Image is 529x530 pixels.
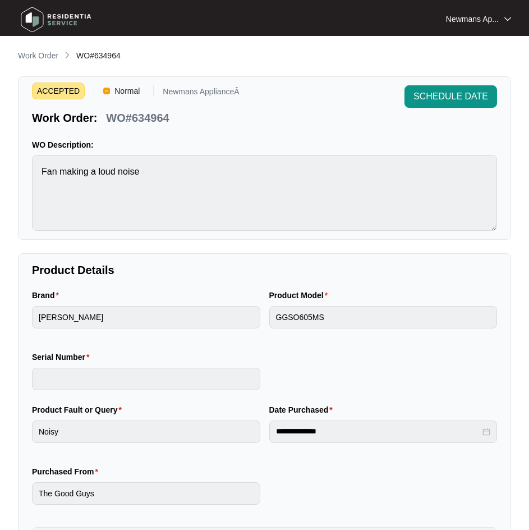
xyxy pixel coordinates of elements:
[504,16,511,22] img: dropdown arrow
[446,13,499,25] p: Newmans Ap...
[32,139,497,150] p: WO Description:
[106,110,169,126] p: WO#634964
[276,426,481,437] input: Date Purchased
[110,83,144,99] span: Normal
[32,306,260,328] input: Brand
[32,351,94,363] label: Serial Number
[103,88,110,94] img: Vercel Logo
[16,50,61,62] a: Work Order
[18,50,58,61] p: Work Order
[32,404,126,415] label: Product Fault or Query
[163,88,239,99] p: Newmans ApplianceÂ
[32,262,497,278] p: Product Details
[17,3,95,36] img: residentia service logo
[413,90,488,103] span: SCHEDULE DATE
[32,466,103,477] label: Purchased From
[404,85,497,108] button: SCHEDULE DATE
[32,421,260,443] input: Product Fault or Query
[32,482,260,505] input: Purchased From
[269,404,337,415] label: Date Purchased
[76,51,121,60] span: WO#634964
[269,290,333,301] label: Product Model
[32,290,63,301] label: Brand
[269,306,498,328] input: Product Model
[32,83,85,99] span: ACCEPTED
[32,155,497,231] textarea: Fan making a loud noise
[32,110,97,126] p: Work Order:
[63,51,72,60] img: chevron-right
[32,368,260,390] input: Serial Number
